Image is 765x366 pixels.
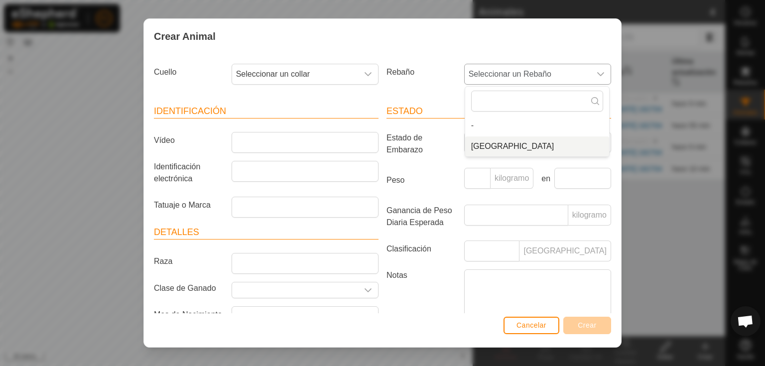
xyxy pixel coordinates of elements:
[154,136,175,144] font: Vídeo
[465,116,609,135] li: -
[504,317,559,334] button: Cancelar
[731,306,761,336] div: Chat abierto
[471,121,474,129] font: -
[495,174,529,182] font: kilogramo
[578,321,597,329] font: Crear
[236,70,310,78] font: Seleccionar un collar
[523,246,607,255] font: [GEOGRAPHIC_DATA]
[572,211,607,219] font: kilogramo
[154,227,199,237] font: Detalles
[154,284,216,292] font: Clase de Ganado
[541,174,550,183] font: en
[232,64,358,84] span: 1690475130
[386,133,423,154] font: Estado de Embarazo
[154,106,226,116] font: Identificación
[358,282,378,298] div: disparador desplegable
[386,271,407,279] font: Notas
[465,136,609,156] li: Puerto Bajo
[154,310,222,319] font: Mes de Nacimiento
[563,317,611,334] button: Crear
[386,176,404,184] font: Peso
[386,106,423,116] font: Estado
[465,116,609,156] ul: Lista de opciones
[591,64,611,84] div: disparador desplegable
[516,321,546,329] font: Cancelar
[154,31,216,42] font: Crear Animal
[154,257,172,265] font: Raza
[154,68,176,76] font: Cuello
[154,201,211,209] font: Tatuaje o Marca
[386,206,452,227] font: Ganancia de Peso Diaria Esperada
[465,64,591,84] span: Seleccionar un Rebaño
[469,70,551,78] font: Seleccionar un Rebaño
[358,64,378,84] div: disparador desplegable
[154,162,200,183] font: Identificación electrónica
[386,244,431,253] font: Clasificación
[386,68,414,76] font: Rebaño
[471,142,554,150] font: [GEOGRAPHIC_DATA]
